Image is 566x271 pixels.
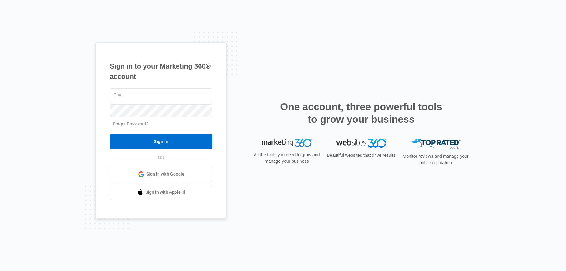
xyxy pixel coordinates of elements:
p: Beautiful websites that drive results [326,152,396,159]
span: Sign in with Apple Id [145,189,185,196]
img: Marketing 360 [262,139,312,147]
p: All the tools you need to grow and manage your business [252,151,322,165]
a: Sign in with Apple Id [110,185,212,200]
span: OR [154,155,169,161]
a: Forgot Password? [113,121,149,126]
p: Monitor reviews and manage your online reputation [401,153,471,166]
h2: One account, three powerful tools to grow your business [278,100,444,125]
input: Email [110,88,212,101]
h1: Sign in to your Marketing 360® account [110,61,212,82]
a: Sign in with Google [110,167,212,182]
input: Sign In [110,134,212,149]
span: Sign in with Google [146,171,184,177]
img: Websites 360 [336,139,386,148]
img: Top Rated Local [411,139,461,149]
